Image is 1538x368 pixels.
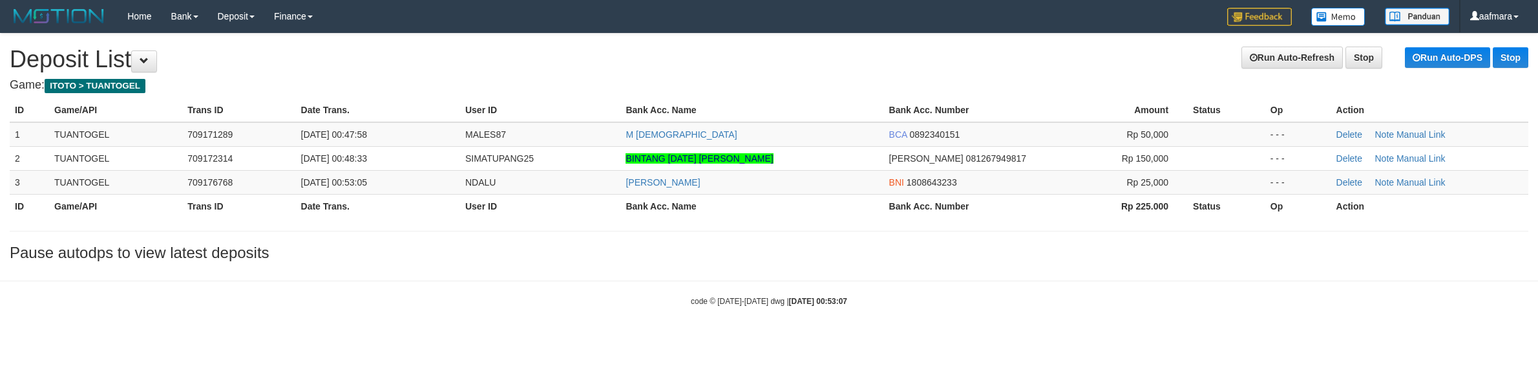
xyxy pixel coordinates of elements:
[909,129,960,140] span: 0892340151
[45,79,145,93] span: ITOTO > TUANTOGEL
[1336,177,1362,188] a: Delete
[1493,47,1528,68] a: Stop
[626,177,700,188] a: [PERSON_NAME]
[620,98,883,122] th: Bank Acc. Name
[884,194,1057,218] th: Bank Acc. Number
[301,129,367,140] span: [DATE] 00:47:58
[626,153,773,164] a: BINTANG [DATE] [PERSON_NAME]
[907,177,957,188] span: 1808643233
[1336,153,1362,164] a: Delete
[1336,129,1362,140] a: Delete
[1265,146,1331,170] td: - - -
[1405,47,1490,68] a: Run Auto-DPS
[1188,194,1265,218] th: Status
[187,129,233,140] span: 709171289
[49,146,182,170] td: TUANTOGEL
[182,98,295,122] th: Trans ID
[187,153,233,164] span: 709172314
[10,6,108,26] img: MOTION_logo.png
[884,98,1057,122] th: Bank Acc. Number
[1057,194,1188,218] th: Rp 225.000
[301,177,367,188] span: [DATE] 00:53:05
[1385,8,1449,25] img: panduan.png
[1122,153,1168,164] span: Rp 150,000
[620,194,883,218] th: Bank Acc. Name
[889,129,907,140] span: BCA
[465,153,534,164] span: SIMATUPANG25
[789,297,847,306] strong: [DATE] 00:53:07
[889,153,964,164] span: [PERSON_NAME]
[10,170,49,194] td: 3
[626,129,737,140] a: M [DEMOGRAPHIC_DATA]
[1265,170,1331,194] td: - - -
[1265,98,1331,122] th: Op
[1126,177,1168,188] span: Rp 25,000
[49,170,182,194] td: TUANTOGEL
[10,194,49,218] th: ID
[1331,98,1528,122] th: Action
[966,153,1026,164] span: 081267949817
[49,98,182,122] th: Game/API
[10,122,49,147] td: 1
[460,194,620,218] th: User ID
[187,177,233,188] span: 709176768
[1331,194,1528,218] th: Action
[1265,122,1331,147] td: - - -
[49,194,182,218] th: Game/API
[1375,153,1394,164] a: Note
[1265,194,1331,218] th: Op
[1375,177,1394,188] a: Note
[296,98,460,122] th: Date Trans.
[1396,129,1446,140] a: Manual Link
[1396,153,1446,164] a: Manual Link
[1126,129,1168,140] span: Rp 50,000
[10,98,49,122] th: ID
[1345,47,1382,69] a: Stop
[889,177,904,188] span: BNI
[1057,98,1188,122] th: Amount
[10,146,49,170] td: 2
[296,194,460,218] th: Date Trans.
[1188,98,1265,122] th: Status
[301,153,367,164] span: [DATE] 00:48:33
[10,244,1528,261] h3: Pause autodps to view latest deposits
[1241,47,1343,69] a: Run Auto-Refresh
[1375,129,1394,140] a: Note
[49,122,182,147] td: TUANTOGEL
[10,47,1528,72] h1: Deposit List
[465,129,506,140] span: MALES87
[182,194,295,218] th: Trans ID
[1396,177,1446,188] a: Manual Link
[465,177,496,188] span: NDALU
[460,98,620,122] th: User ID
[1227,8,1292,26] img: Feedback.jpg
[10,79,1528,92] h4: Game:
[691,297,847,306] small: code © [DATE]-[DATE] dwg |
[1311,8,1365,26] img: Button%20Memo.svg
